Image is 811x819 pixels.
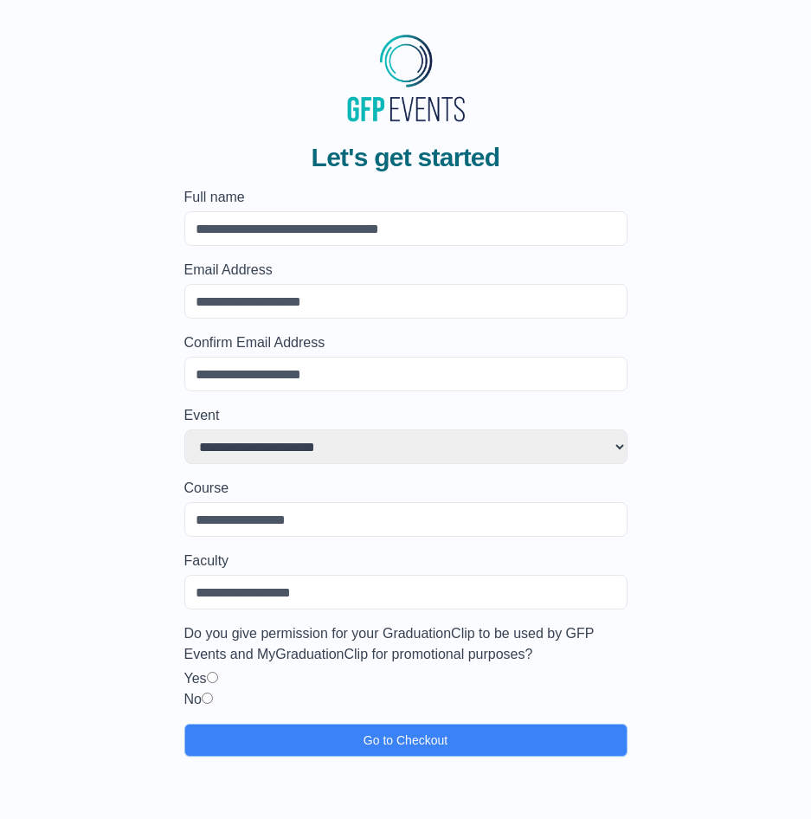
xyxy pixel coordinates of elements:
[184,692,202,706] label: No
[184,671,207,686] label: Yes
[312,142,500,173] span: Let's get started
[184,187,628,208] label: Full name
[341,28,471,128] img: MyGraduationClip
[184,724,628,757] button: Go to Checkout
[184,260,628,281] label: Email Address
[184,623,628,665] label: Do you give permission for your GraduationClip to be used by GFP Events and MyGraduationClip for ...
[184,478,628,499] label: Course
[184,405,628,426] label: Event
[184,332,628,353] label: Confirm Email Address
[184,551,628,571] label: Faculty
